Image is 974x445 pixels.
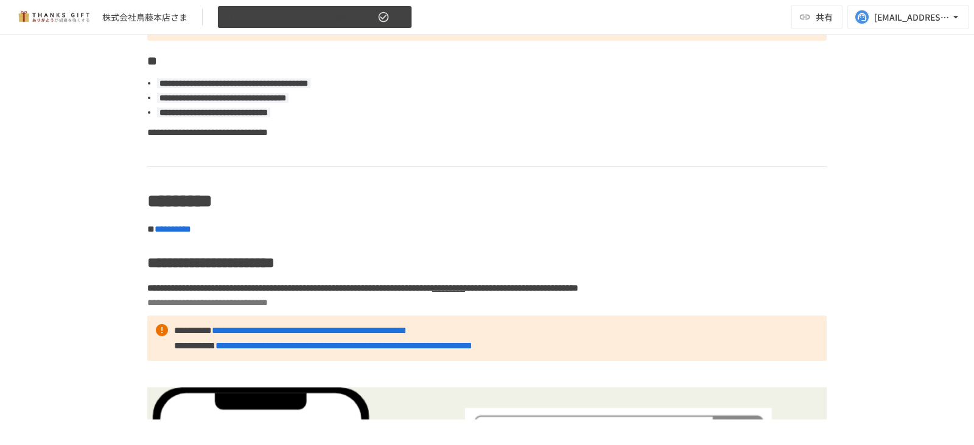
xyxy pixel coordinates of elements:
span: 共有 [816,10,833,24]
button: [EMAIL_ADDRESS][DOMAIN_NAME] [847,5,969,29]
div: 株式会社鳥藤本店さま [102,11,187,24]
span: 【[DATE]】➂ THANKS GIFT操作説明/THANKS GIFT[PERSON_NAME]MTG [225,10,375,25]
button: 【[DATE]】➂ THANKS GIFT操作説明/THANKS GIFT[PERSON_NAME]MTG [217,5,412,29]
button: 共有 [791,5,843,29]
div: [EMAIL_ADDRESS][DOMAIN_NAME] [874,10,950,25]
img: mMP1OxWUAhQbsRWCurg7vIHe5HqDpP7qZo7fRoNLXQh [15,7,93,27]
